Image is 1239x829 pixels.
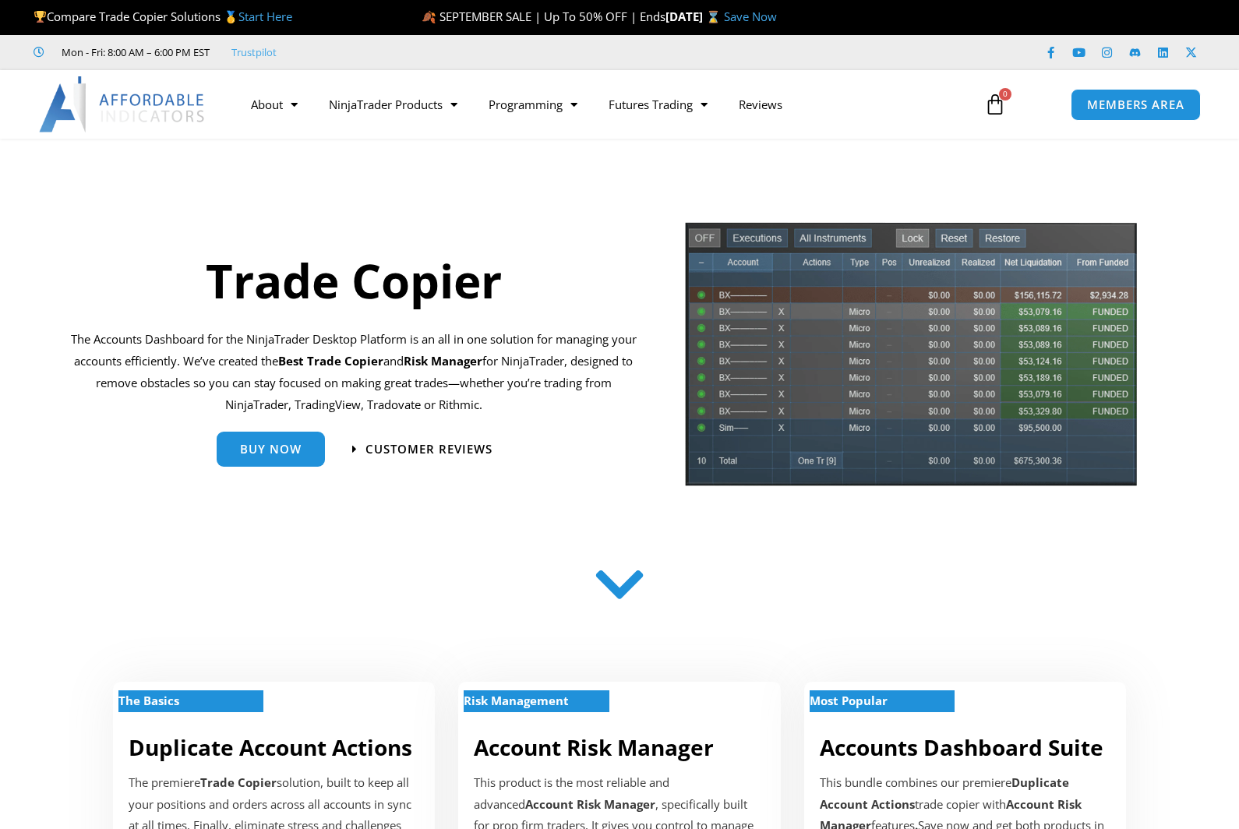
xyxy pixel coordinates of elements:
span: Customer Reviews [365,443,492,455]
strong: [DATE] ⌛ [665,9,724,24]
img: tradecopier | Affordable Indicators – NinjaTrader [683,220,1138,499]
p: The Accounts Dashboard for the NinjaTrader Desktop Platform is an all in one solution for managin... [70,329,637,415]
a: Futures Trading [593,86,723,122]
h1: Trade Copier [70,248,637,313]
strong: The Basics [118,693,179,708]
strong: Risk Manager [404,353,482,369]
strong: Account Risk Manager [525,796,655,812]
a: Customer Reviews [352,443,492,455]
span: Buy Now [240,443,302,455]
a: Account Risk Manager [474,732,714,762]
img: LogoAI | Affordable Indicators – NinjaTrader [39,76,206,132]
a: Reviews [723,86,798,122]
b: Duplicate Account Actions [820,774,1069,812]
strong: Risk Management [464,693,569,708]
a: 0 [961,82,1029,127]
a: Accounts Dashboard Suite [820,732,1103,762]
a: About [235,86,313,122]
a: Buy Now [217,432,325,467]
a: Programming [473,86,593,122]
span: 0 [999,88,1011,101]
b: Best Trade Copier [278,353,383,369]
span: 🍂 SEPTEMBER SALE | Up To 50% OFF | Ends [422,9,665,24]
a: Save Now [724,9,777,24]
nav: Menu [235,86,966,122]
img: 🏆 [34,11,46,23]
strong: Most Popular [810,693,888,708]
a: Start Here [238,9,292,24]
span: MEMBERS AREA [1087,99,1184,111]
span: Mon - Fri: 8:00 AM – 6:00 PM EST [58,43,210,62]
span: Compare Trade Copier Solutions 🥇 [34,9,292,24]
a: Trustpilot [231,43,277,62]
strong: Trade Copier [200,774,277,790]
a: MEMBERS AREA [1071,89,1201,121]
a: Duplicate Account Actions [129,732,412,762]
a: NinjaTrader Products [313,86,473,122]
